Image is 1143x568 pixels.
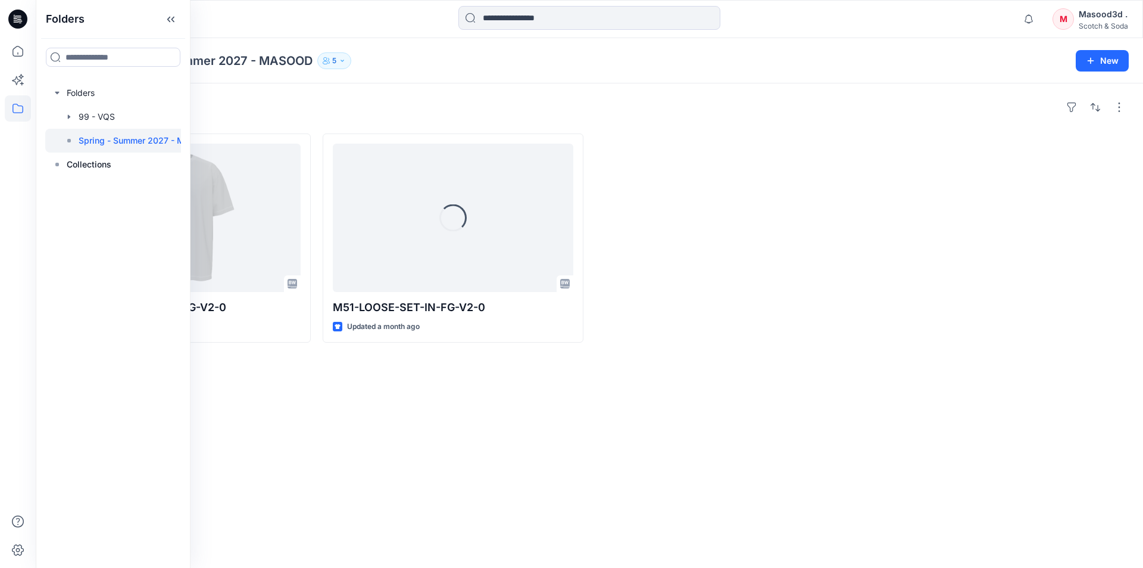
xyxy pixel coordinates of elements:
[1079,7,1128,21] div: Masood3d .
[317,52,351,69] button: 5
[67,157,111,172] p: Collections
[79,134,205,148] p: Spring - Summer 2027 - MASOOD
[1076,50,1129,72] button: New
[1053,8,1074,30] div: M
[1079,21,1128,30] div: Scotch & Soda
[347,321,420,333] p: Updated a month ago
[332,54,336,67] p: 5
[118,52,313,69] p: Spring - Summer 2027 - MASOOD
[333,299,573,316] p: M51-LOOSE-SET-IN-FG-V2-0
